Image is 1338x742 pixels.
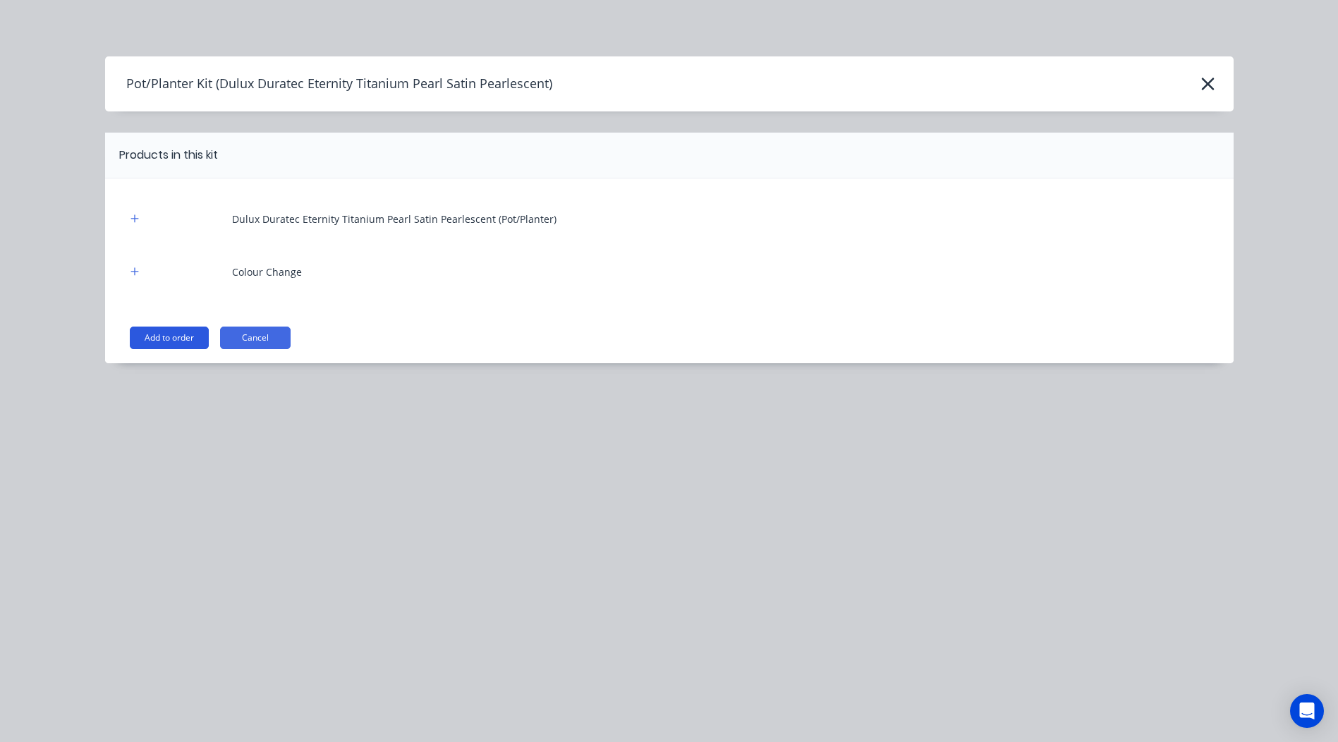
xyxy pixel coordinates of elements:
[220,327,291,349] button: Cancel
[232,264,302,279] div: Colour Change
[105,71,552,97] h4: Pot/Planter Kit (Dulux Duratec Eternity Titanium Pearl Satin Pearlescent)
[232,212,557,226] div: Dulux Duratec Eternity Titanium Pearl Satin Pearlescent (Pot/Planter)
[130,327,209,349] button: Add to order
[1290,694,1324,728] div: Open Intercom Messenger
[119,147,218,164] div: Products in this kit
